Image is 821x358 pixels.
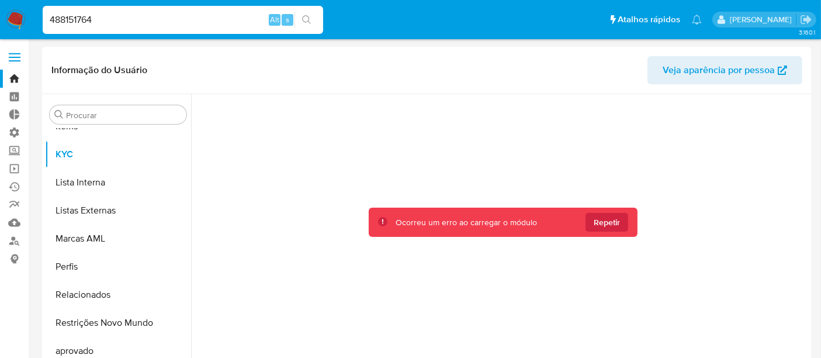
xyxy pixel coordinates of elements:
button: KYC [45,140,191,168]
input: Procurar [66,110,182,121]
button: Perfis [45,253,191,281]
button: Lista Interna [45,168,191,197]
button: Marcas AML [45,225,191,253]
button: Relacionados [45,281,191,309]
button: Veja aparência por pessoa [647,56,802,84]
div: Ocorreu um erro ao carregar o módulo [396,217,537,228]
input: Pesquise usuários ou casos... [43,12,323,27]
p: alexandra.macedo@mercadolivre.com [730,14,796,25]
button: Procurar [54,110,64,119]
span: Veja aparência por pessoa [663,56,775,84]
a: Notificações [692,15,702,25]
button: Restrições Novo Mundo [45,309,191,337]
a: Sair [800,13,812,26]
span: Atalhos rápidos [618,13,680,26]
button: Listas Externas [45,197,191,225]
h1: Informação do Usuário [51,64,147,76]
span: s [286,14,289,25]
span: Alt [270,14,279,25]
button: search-icon [295,12,318,28]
